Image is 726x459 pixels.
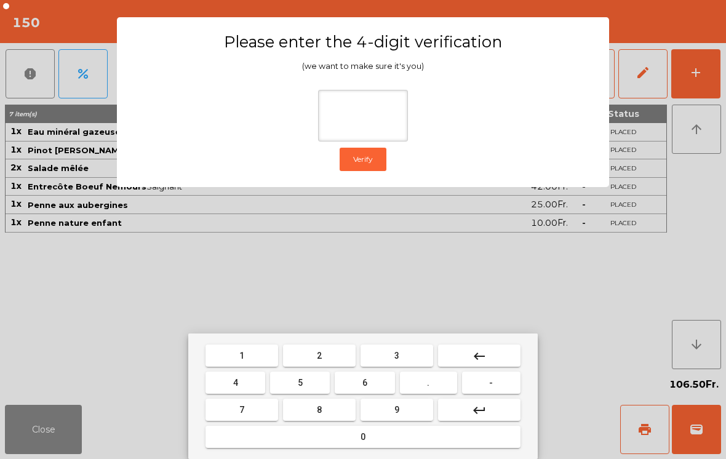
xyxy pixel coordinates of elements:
span: 3 [394,351,399,361]
span: 9 [394,405,399,415]
span: 6 [362,378,367,388]
span: 8 [317,405,322,415]
span: 5 [298,378,303,388]
span: 4 [233,378,238,388]
span: 1 [239,351,244,361]
button: Verify [340,148,386,171]
span: - [489,378,493,388]
span: (we want to make sure it's you) [302,62,424,71]
span: 2 [317,351,322,361]
mat-icon: keyboard_return [472,403,487,418]
h3: Please enter the 4-digit verification [141,32,585,52]
span: 0 [361,432,365,442]
span: 7 [239,405,244,415]
span: . [427,378,429,388]
mat-icon: keyboard_backspace [472,349,487,364]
